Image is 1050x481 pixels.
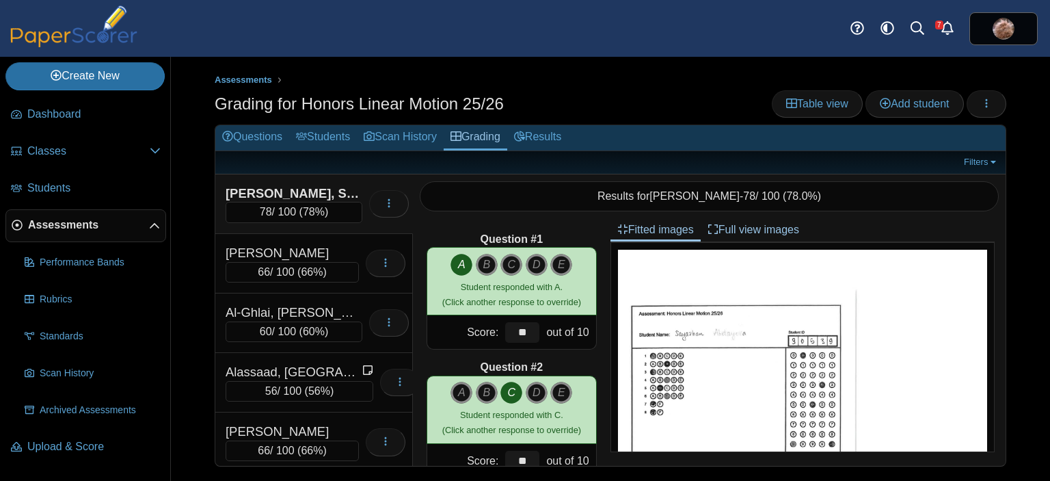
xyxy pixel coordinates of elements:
[5,209,166,242] a: Assessments
[450,254,472,276] i: A
[427,315,502,349] div: Score:
[260,206,272,218] span: 78
[420,181,999,211] div: Results for - / 100 ( )
[427,444,502,478] div: Score:
[27,144,150,159] span: Classes
[444,125,507,151] a: Grading
[543,315,595,349] div: out of 10
[27,181,161,196] span: Students
[226,381,373,402] div: / 100 ( )
[265,385,278,397] span: 56
[500,254,522,276] i: C
[357,125,444,151] a: Scan History
[226,322,362,342] div: / 100 ( )
[27,439,161,454] span: Upload & Score
[550,254,572,276] i: E
[969,12,1038,45] a: ps.7gEweUQfp4xW3wTN
[442,410,581,435] small: (Click another response to override)
[5,38,142,49] a: PaperScorer
[19,357,166,390] a: Scan History
[460,410,563,420] span: Student responded with C.
[303,206,325,218] span: 78%
[932,14,962,44] a: Alerts
[19,283,166,316] a: Rubrics
[476,382,498,404] i: B
[215,125,289,151] a: Questions
[19,320,166,353] a: Standards
[772,90,863,118] a: Table view
[442,282,581,307] small: (Click another response to override)
[303,326,325,337] span: 60%
[5,5,142,47] img: PaperScorer
[289,125,357,151] a: Students
[481,232,543,247] b: Question #1
[507,125,568,151] a: Results
[226,363,362,381] div: Alassaad, [GEOGRAPHIC_DATA]
[19,394,166,427] a: Archived Assessments
[550,382,572,404] i: E
[993,18,1014,40] span: Jean-Paul Whittall
[215,75,272,85] span: Assessments
[880,98,949,109] span: Add student
[461,282,563,292] span: Student responded with A.
[226,185,362,203] div: [PERSON_NAME], Sayazhan
[5,172,166,205] a: Students
[5,62,165,90] a: Create New
[258,266,270,278] span: 66
[5,99,166,131] a: Dashboard
[450,382,472,404] i: A
[226,244,359,262] div: [PERSON_NAME]
[865,90,963,118] a: Add student
[40,367,161,380] span: Scan History
[308,385,330,397] span: 56%
[5,431,166,464] a: Upload & Score
[226,304,362,322] div: Al-Ghlai, [PERSON_NAME]
[543,444,595,478] div: out of 10
[993,18,1014,40] img: ps.7gEweUQfp4xW3wTN
[743,190,755,202] span: 78
[960,155,1002,169] a: Filters
[40,293,161,307] span: Rubrics
[301,266,323,278] span: 66%
[40,256,161,270] span: Performance Bands
[786,98,848,109] span: Table view
[481,360,543,375] b: Question #2
[40,404,161,417] span: Archived Assessments
[27,107,161,122] span: Dashboard
[28,218,149,233] span: Assessments
[226,441,359,461] div: / 100 ( )
[526,382,548,404] i: D
[301,445,323,456] span: 66%
[786,190,817,202] span: 78.0%
[40,330,161,343] span: Standards
[701,218,806,242] a: Full view images
[610,218,701,242] a: Fitted images
[500,382,522,404] i: C
[260,326,272,337] span: 60
[526,254,548,276] i: D
[258,445,270,456] span: 66
[19,246,166,279] a: Performance Bands
[215,92,504,116] h1: Grading for Honors Linear Motion 25/26
[226,202,362,222] div: / 100 ( )
[226,423,359,441] div: [PERSON_NAME]
[211,72,275,89] a: Assessments
[649,190,740,202] span: [PERSON_NAME]
[5,135,166,168] a: Classes
[476,254,498,276] i: B
[226,262,359,283] div: / 100 ( )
